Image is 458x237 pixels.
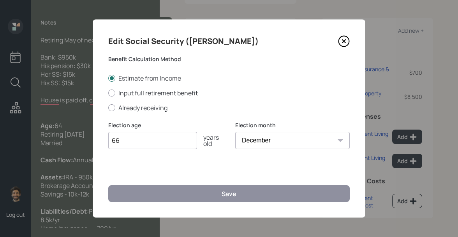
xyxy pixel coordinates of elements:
h4: Edit Social Security ([PERSON_NAME]) [108,35,259,47]
label: Estimate from Income [108,74,350,83]
div: Save [222,190,236,198]
label: Input full retirement benefit [108,89,350,97]
label: Election age [108,121,223,129]
label: Already receiving [108,104,350,112]
label: Benefit Calculation Method [108,55,350,63]
div: years old [197,134,223,147]
label: Election month [235,121,350,129]
button: Save [108,185,350,202]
